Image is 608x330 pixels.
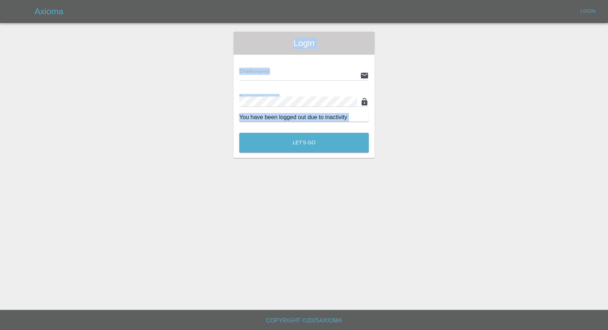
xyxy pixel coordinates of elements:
[262,95,280,100] small: (required)
[239,37,369,49] span: Login
[239,113,369,122] div: You have been logged out due to inactivity
[239,68,270,74] span: Email
[6,316,602,326] h6: Copyright © 2025 Axioma
[239,133,369,153] button: Let's Go
[252,69,270,73] small: (required)
[239,94,280,100] span: Password
[35,6,63,17] h5: Axioma
[576,6,599,17] a: Login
